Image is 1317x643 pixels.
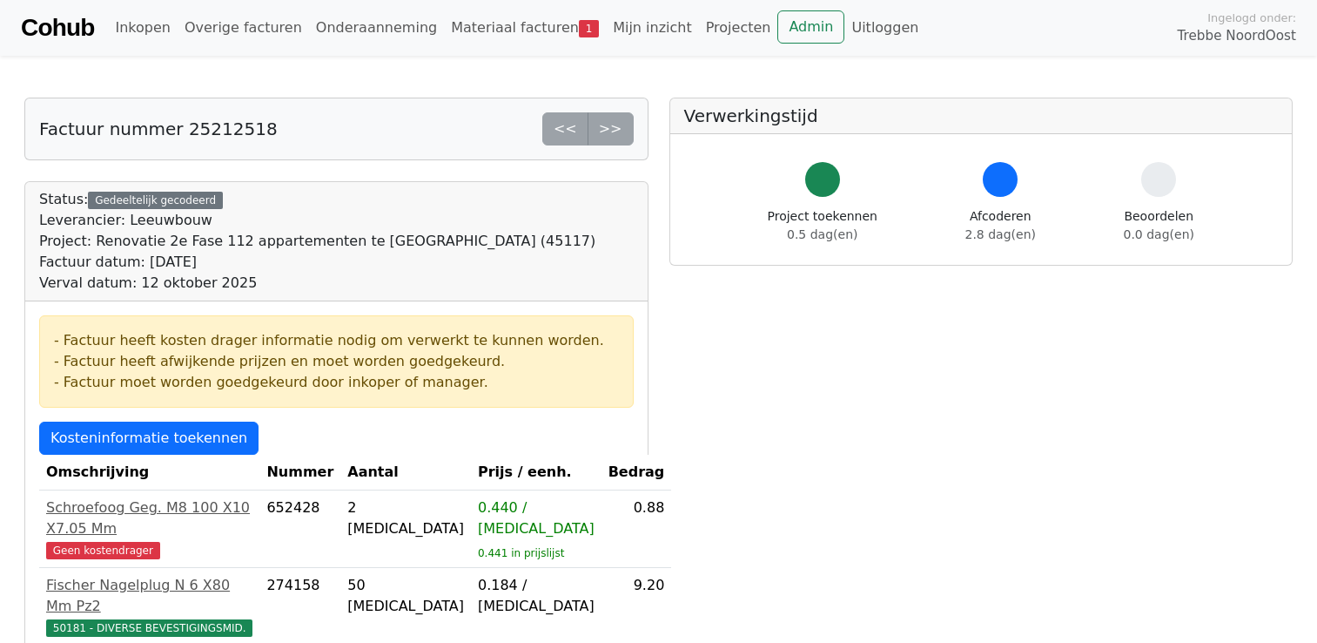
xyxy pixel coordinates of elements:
a: Admin [777,10,844,44]
a: Schroefoog Geg. M8 100 X10 X7.05 MmGeen kostendrager [46,497,252,560]
div: Verval datum: 12 oktober 2025 [39,273,595,294]
span: 2.8 dag(en) [965,227,1036,241]
a: Projecten [699,10,778,45]
a: Materiaal facturen1 [444,10,606,45]
div: 2 [MEDICAL_DATA] [347,497,464,539]
td: 652428 [259,491,340,568]
span: Ingelogd onder: [1207,10,1296,26]
td: 0.88 [601,491,672,568]
a: Fischer Nagelplug N 6 X80 Mm Pz250181 - DIVERSE BEVESTIGINGSMID. [46,575,252,638]
a: Cohub [21,7,94,49]
th: Aantal [340,455,471,491]
div: Fischer Nagelplug N 6 X80 Mm Pz2 [46,575,252,617]
div: Schroefoog Geg. M8 100 X10 X7.05 Mm [46,497,252,539]
a: Onderaanneming [309,10,444,45]
span: Geen kostendrager [46,542,160,559]
div: - Factuur moet worden goedgekeurd door inkoper of manager. [54,372,619,393]
span: 1 [579,20,599,37]
th: Prijs / eenh. [471,455,601,491]
div: - Factuur heeft kosten drager informatie nodig om verwerkt te kunnen worden. [54,330,619,351]
a: Uitloggen [844,10,925,45]
div: - Factuur heeft afwijkende prijzen en moet worden goedgekeurd. [54,351,619,372]
div: 50 [MEDICAL_DATA] [347,575,464,617]
div: Status: [39,189,595,294]
div: Gedeeltelijk gecodeerd [88,192,223,209]
div: Leverancier: Leeuwbouw [39,210,595,231]
span: 0.5 dag(en) [787,227,857,241]
a: Inkopen [108,10,177,45]
a: Kosteninformatie toekennen [39,422,259,455]
h5: Factuur nummer 25212518 [39,118,278,139]
span: 0.0 dag(en) [1124,227,1194,241]
div: 0.440 / [MEDICAL_DATA] [478,497,595,539]
a: Mijn inzicht [606,10,699,45]
div: Beoordelen [1124,207,1194,244]
div: Afcoderen [965,207,1036,244]
th: Nummer [259,455,340,491]
div: 0.184 / [MEDICAL_DATA] [478,575,595,617]
h5: Verwerkingstijd [684,105,1279,126]
a: Overige facturen [178,10,309,45]
div: Factuur datum: [DATE] [39,252,595,273]
span: Trebbe NoordOost [1178,26,1296,46]
th: Bedrag [601,455,672,491]
div: Project toekennen [768,207,877,244]
span: 50181 - DIVERSE BEVESTIGINGSMID. [46,619,252,637]
th: Omschrijving [39,455,259,491]
div: Project: Renovatie 2e Fase 112 appartementen te [GEOGRAPHIC_DATA] (45117) [39,231,595,252]
sub: 0.441 in prijslijst [478,547,564,559]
